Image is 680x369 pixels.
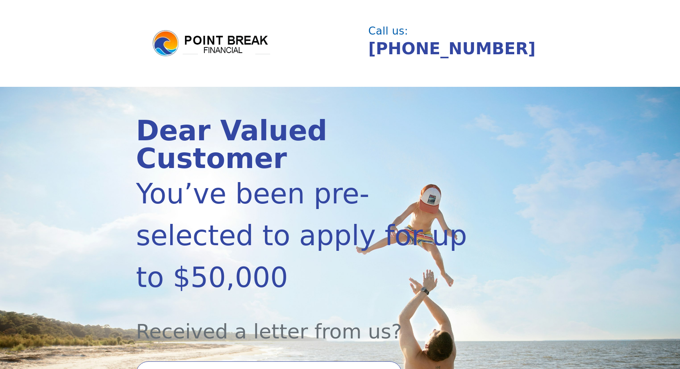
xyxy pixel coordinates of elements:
div: Call us: [369,26,539,36]
div: You’ve been pre-selected to apply for up to $50,000 [136,173,483,298]
a: [PHONE_NUMBER] [369,39,536,58]
img: logo.png [151,29,272,58]
div: Received a letter from us? [136,298,483,347]
div: Dear Valued Customer [136,117,483,173]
